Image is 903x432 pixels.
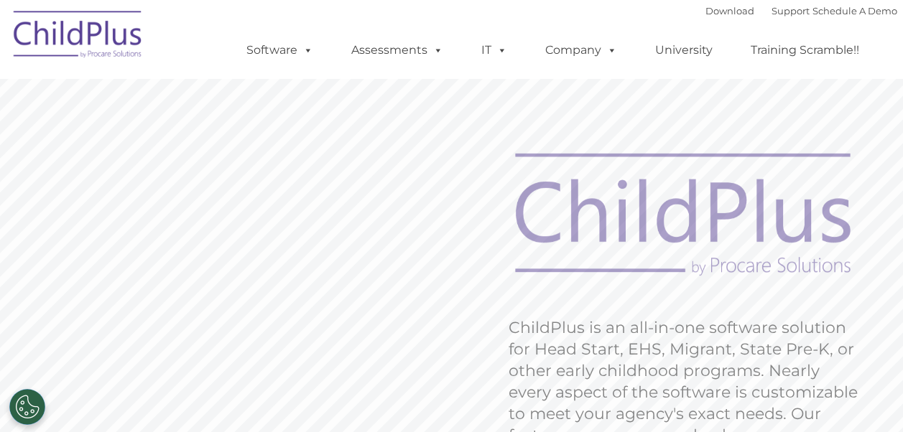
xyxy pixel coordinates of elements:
img: ChildPlus by Procare Solutions [6,1,150,72]
a: Assessments [337,36,458,65]
button: Cookies Settings [9,389,45,425]
a: Software [232,36,328,65]
a: Schedule A Demo [812,5,897,17]
a: Support [772,5,810,17]
a: Training Scramble!! [736,36,874,65]
a: Download [705,5,754,17]
a: University [641,36,727,65]
a: IT [467,36,522,65]
font: | [705,5,897,17]
a: Company [531,36,631,65]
